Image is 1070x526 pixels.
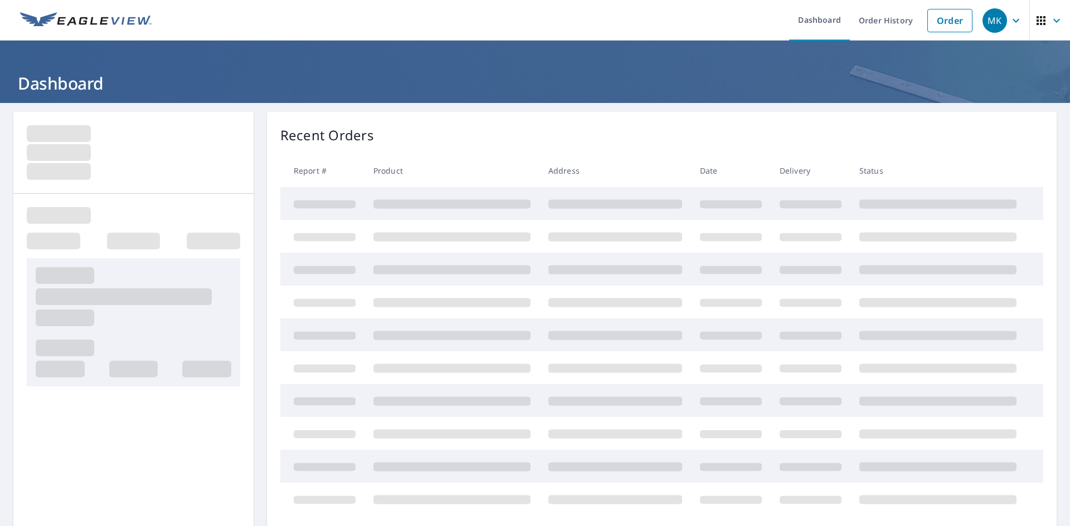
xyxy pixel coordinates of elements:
p: Recent Orders [280,125,374,145]
th: Report # [280,154,364,187]
th: Date [691,154,771,187]
a: Order [927,9,972,32]
h1: Dashboard [13,72,1057,95]
div: MK [983,8,1007,33]
th: Delivery [771,154,850,187]
th: Product [364,154,539,187]
img: EV Logo [20,12,152,29]
th: Address [539,154,691,187]
th: Status [850,154,1025,187]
